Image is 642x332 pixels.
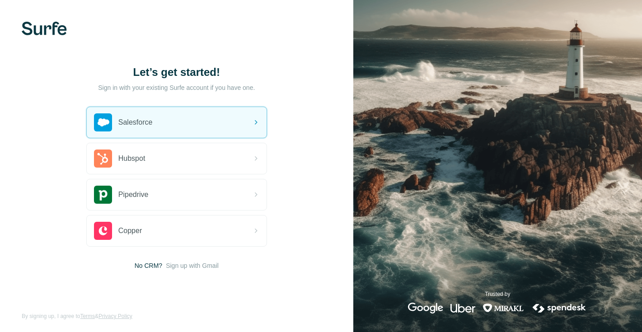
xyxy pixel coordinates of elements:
[94,186,112,204] img: pipedrive's logo
[118,153,145,164] span: Hubspot
[22,312,132,320] span: By signing up, I agree to &
[531,303,587,313] img: spendesk's logo
[86,65,267,79] h1: Let’s get started!
[135,261,162,270] span: No CRM?
[98,313,132,319] a: Privacy Policy
[408,303,443,313] img: google's logo
[94,113,112,131] img: salesforce's logo
[118,189,149,200] span: Pipedrive
[94,222,112,240] img: copper's logo
[450,303,475,313] img: uber's logo
[94,150,112,168] img: hubspot's logo
[22,22,67,35] img: Surfe's logo
[483,303,524,313] img: mirakl's logo
[118,225,142,236] span: Copper
[166,261,219,270] button: Sign up with Gmail
[485,290,510,298] p: Trusted by
[80,313,95,319] a: Terms
[118,117,153,128] span: Salesforce
[98,83,255,92] p: Sign in with your existing Surfe account if you have one.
